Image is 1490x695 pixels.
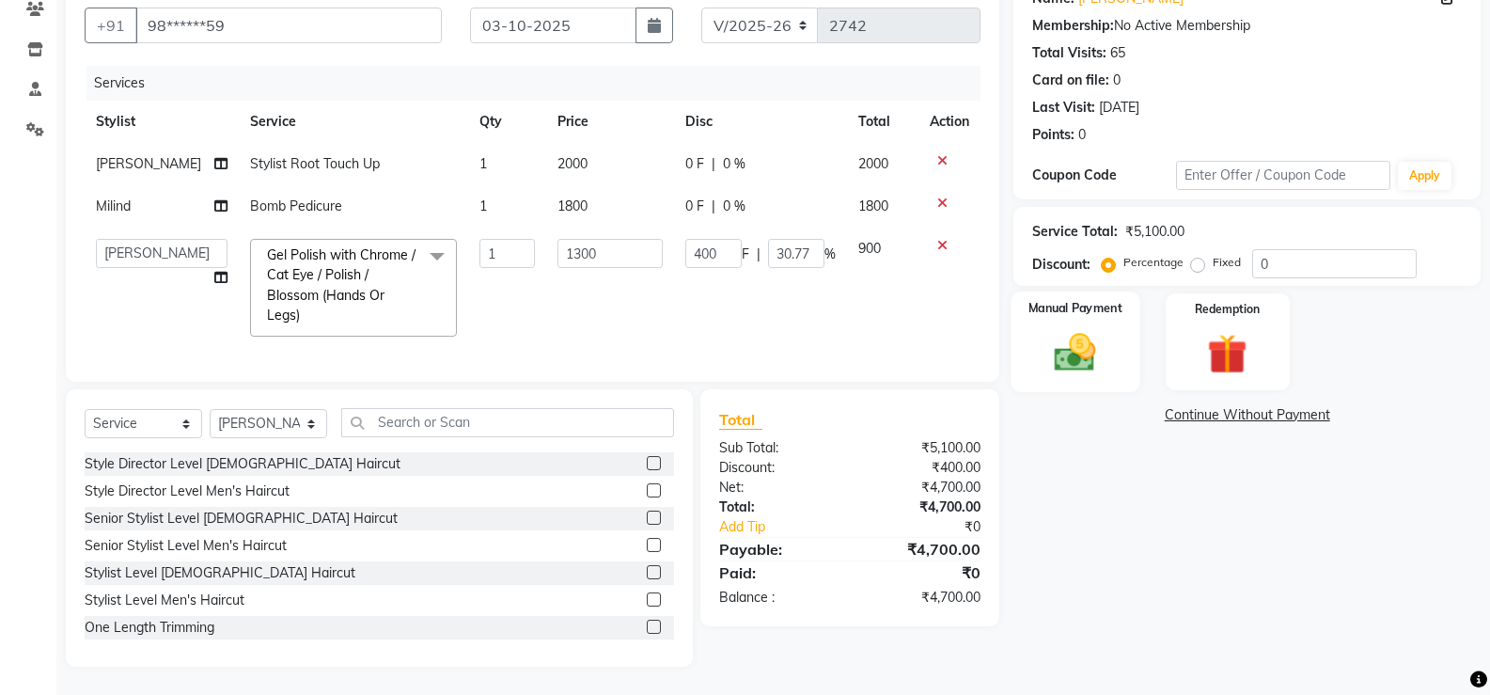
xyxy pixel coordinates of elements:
[685,197,704,216] span: 0 F
[705,438,850,458] div: Sub Total:
[85,563,355,583] div: Stylist Level [DEMOGRAPHIC_DATA] Haircut
[824,245,836,264] span: %
[757,245,761,264] span: |
[85,618,214,638] div: One Length Trimming
[742,245,749,264] span: F
[1195,301,1260,318] label: Redemption
[850,438,995,458] div: ₹5,100.00
[874,517,995,537] div: ₹0
[858,197,888,214] span: 1800
[85,8,137,43] button: +91
[1028,299,1122,317] label: Manual Payment
[705,588,850,608] div: Balance :
[1078,125,1086,145] div: 0
[85,509,398,529] div: Senior Stylist Level [DEMOGRAPHIC_DATA] Haircut
[1032,43,1106,63] div: Total Visits:
[479,197,487,214] span: 1
[858,240,881,257] span: 900
[1032,125,1074,145] div: Points:
[918,101,980,143] th: Action
[250,197,342,214] span: Bomb Pedicure
[1032,255,1090,275] div: Discount:
[341,408,674,437] input: Search or Scan
[850,478,995,498] div: ₹4,700.00
[250,155,380,172] span: Stylist Root Touch Up
[858,155,888,172] span: 2000
[468,101,546,143] th: Qty
[850,458,995,478] div: ₹400.00
[705,458,850,478] div: Discount:
[1017,405,1477,425] a: Continue Without Payment
[1032,16,1462,36] div: No Active Membership
[1195,329,1260,379] img: _gift.svg
[1032,71,1109,90] div: Card on file:
[705,478,850,498] div: Net:
[850,538,995,561] div: ₹4,700.00
[1032,16,1114,36] div: Membership:
[847,101,919,143] th: Total
[674,101,847,143] th: Disc
[557,197,588,214] span: 1800
[1032,166,1175,185] div: Coupon Code
[850,561,995,584] div: ₹0
[719,410,762,430] span: Total
[1398,162,1451,190] button: Apply
[135,8,442,43] input: Search by Name/Mobile/Email/Code
[850,498,995,517] div: ₹4,700.00
[267,246,416,324] span: Gel Polish with Chrome / Cat Eye / Polish / Blossom (Hands Or Legs)
[85,482,290,501] div: Style Director Level Men's Haircut
[705,561,850,584] div: Paid:
[85,454,400,474] div: Style Director Level [DEMOGRAPHIC_DATA] Haircut
[723,154,745,174] span: 0 %
[85,536,287,556] div: Senior Stylist Level Men's Haircut
[1042,328,1108,376] img: _cash.svg
[705,538,850,561] div: Payable:
[479,155,487,172] span: 1
[239,101,468,143] th: Service
[1176,161,1390,190] input: Enter Offer / Coupon Code
[712,154,715,174] span: |
[1113,71,1121,90] div: 0
[850,588,995,608] div: ₹4,700.00
[85,101,239,143] th: Stylist
[96,155,201,172] span: [PERSON_NAME]
[300,307,308,324] a: x
[685,154,704,174] span: 0 F
[705,517,874,537] a: Add Tip
[557,155,588,172] span: 2000
[1123,254,1184,271] label: Percentage
[723,197,745,216] span: 0 %
[1032,222,1118,242] div: Service Total:
[1125,222,1184,242] div: ₹5,100.00
[85,591,244,610] div: Stylist Level Men's Haircut
[712,197,715,216] span: |
[705,498,850,517] div: Total:
[1032,98,1095,118] div: Last Visit:
[1110,43,1125,63] div: 65
[546,101,674,143] th: Price
[1099,98,1139,118] div: [DATE]
[1213,254,1241,271] label: Fixed
[96,197,131,214] span: Milind
[86,66,995,101] div: Services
